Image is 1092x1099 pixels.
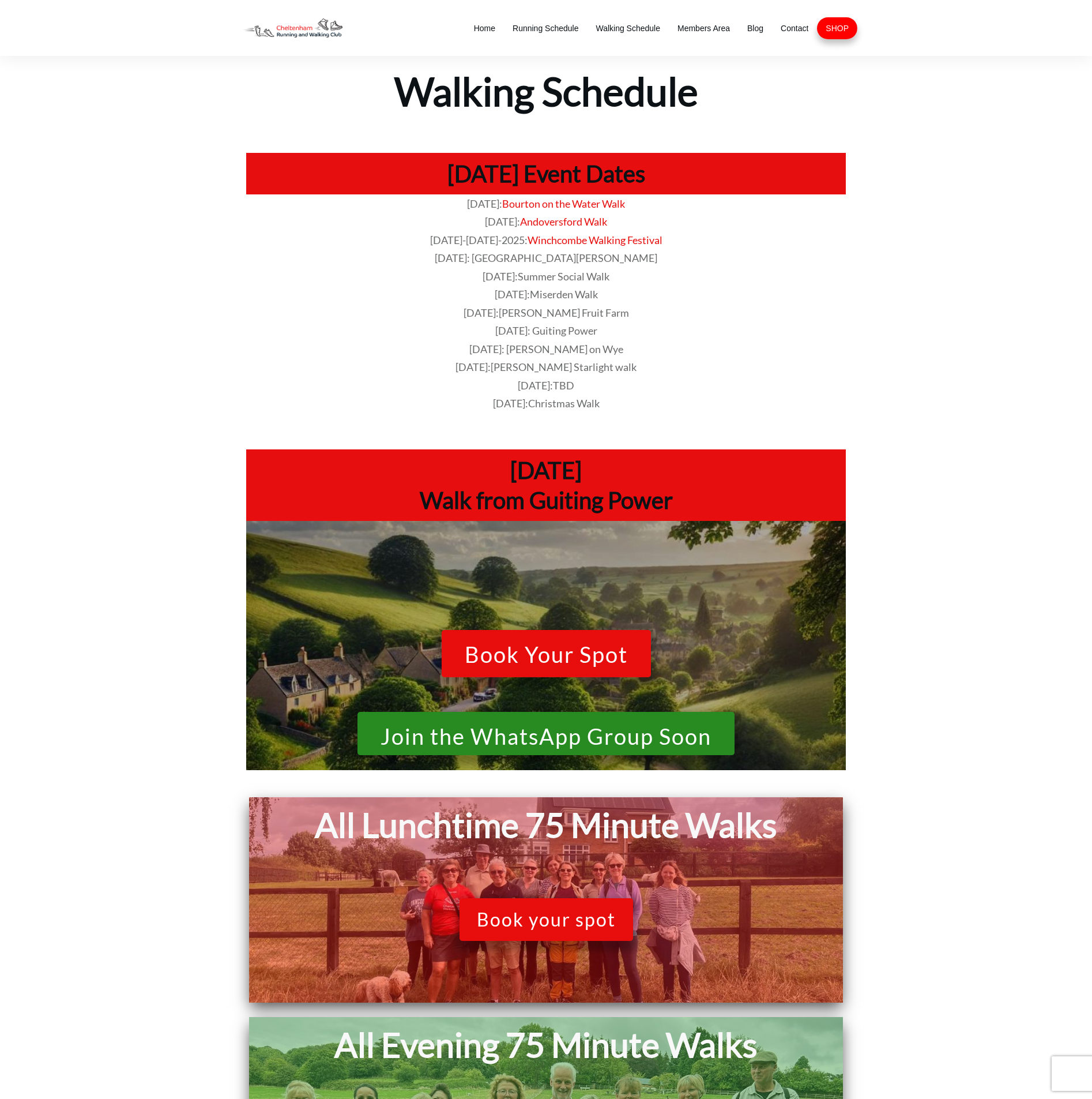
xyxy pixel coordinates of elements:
a: Home [474,20,495,36]
a: Walking Schedule [596,20,660,36]
span: Summer Social Walk [518,270,609,283]
a: Andoversford Walk [520,215,607,228]
h1: All Lunchtime 75 Minute Walks [255,803,837,847]
span: Book your spot [477,909,616,931]
span: [PERSON_NAME] Starlight walk [491,361,637,373]
h1: [DATE] Event Dates [252,159,840,189]
span: [DATE]: [485,215,520,228]
span: [DATE]: [455,361,637,373]
a: Blog [747,20,763,36]
span: [PERSON_NAME] Fruit Farm [499,306,629,319]
span: [DATE]: [464,306,629,319]
span: [DATE]: [483,270,609,283]
h1: Walk from Guiting Power [252,485,840,515]
span: [DATE]: [518,379,574,392]
a: Members Area [677,20,730,36]
h1: All Evening 75 Minute Walks [255,1023,837,1067]
span: Christmas Walk [528,397,600,410]
span: [DATE]: [GEOGRAPHIC_DATA][PERSON_NAME] [435,252,657,264]
a: Running Schedule [513,20,578,36]
a: Contact [781,20,808,36]
a: Bourton on the Water Walk [502,197,625,210]
a: Join the WhatsApp Group Soon [357,712,735,756]
span: TBD [553,379,574,392]
img: Decathlon [235,12,351,44]
h1: Walking Schedule [235,57,857,117]
span: [DATE]-[DATE]-2025: [430,234,528,246]
a: SHOP [826,20,849,36]
span: [DATE]: [495,288,598,301]
span: [DATE]: Guiting Power [495,324,597,337]
span: [DATE]: [PERSON_NAME] on Wye [469,343,623,355]
h1: [DATE] [252,455,840,485]
a: Book your spot [460,898,633,941]
span: [DATE]: [493,397,600,410]
a: Winchcombe Walking Festival [528,234,662,246]
span: [DATE]: [467,197,502,210]
span: Book Your Spot [465,643,628,670]
a: Book Your Spot [442,630,651,677]
span: Miserden Walk [530,288,598,301]
span: Join the WhatsApp Group Soon [381,725,711,749]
